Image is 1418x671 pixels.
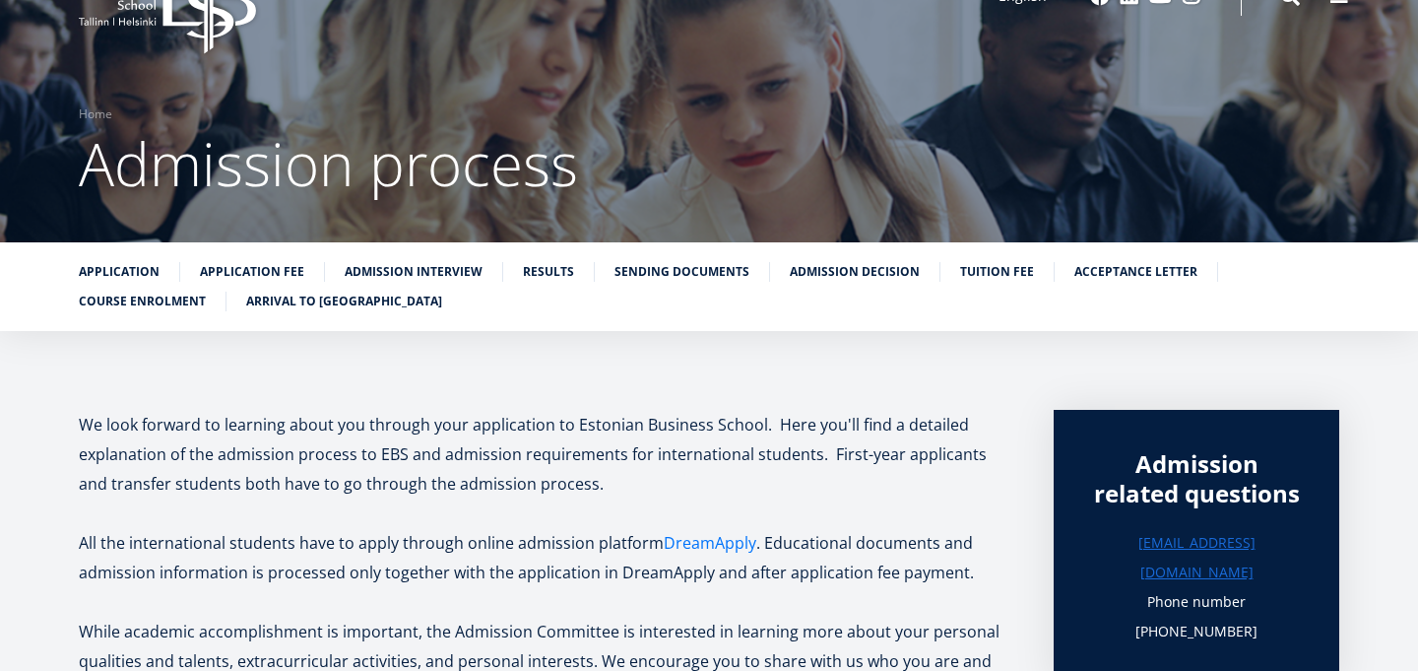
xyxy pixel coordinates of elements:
a: Tuition fee [960,262,1034,282]
a: Acceptance letter [1074,262,1197,282]
a: Sending documents [614,262,749,282]
a: Admission interview [345,262,483,282]
a: DreamApply [664,528,756,558]
a: Course enrolment [79,292,206,311]
div: Admission related questions [1093,449,1300,508]
a: [EMAIL_ADDRESS][DOMAIN_NAME] [1093,528,1300,587]
a: Arrival to [GEOGRAPHIC_DATA] [246,292,442,311]
a: Admission decision [790,262,920,282]
a: Application [79,262,160,282]
a: Application fee [200,262,304,282]
a: Home [79,104,112,124]
p: Phone number [PHONE_NUMBER] [1093,587,1300,646]
p: All the international students have to apply through online admission platform . Educational docu... [79,528,1014,587]
a: Results [523,262,574,282]
span: Admission process [79,123,578,204]
p: We look forward to learning about you through your application to Estonian Business School. Here ... [79,410,1014,499]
